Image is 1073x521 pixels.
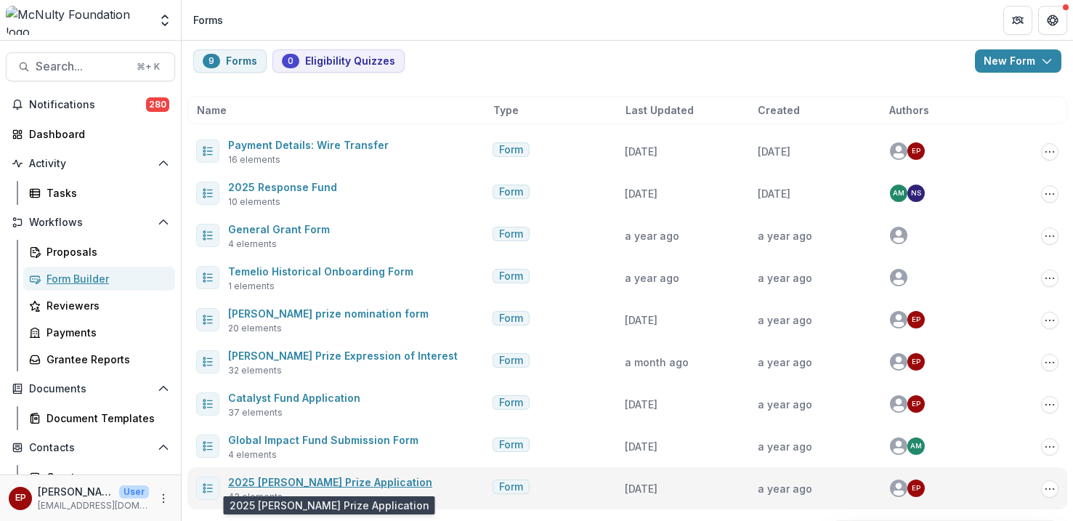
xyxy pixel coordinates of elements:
span: Name [197,102,227,118]
div: Forms [193,12,223,28]
a: Dashboard [6,122,175,146]
a: Tasks [23,181,175,205]
span: a year ago [758,356,812,368]
p: [PERSON_NAME] [38,484,113,499]
span: Authors [889,102,929,118]
span: 20 elements [228,322,282,335]
a: [PERSON_NAME] Prize Expression of Interest [228,350,458,362]
button: Get Help [1038,6,1067,35]
svg: avatar [890,269,907,286]
p: [EMAIL_ADDRESS][DOMAIN_NAME] [38,499,149,512]
span: a year ago [758,398,812,411]
button: Open Documents [6,377,175,400]
svg: avatar [890,353,907,371]
span: Form [499,144,523,156]
a: 2025 Response Fund [228,181,337,193]
button: New Form [975,49,1061,73]
button: Partners [1003,6,1032,35]
svg: avatar [890,311,907,328]
span: 37 elements [228,406,283,419]
button: Options [1041,312,1058,329]
div: Document Templates [46,411,163,426]
div: Grantee Reports [46,352,163,367]
span: [DATE] [758,187,790,200]
span: a year ago [625,272,679,284]
span: 16 elements [228,153,280,166]
span: Created [758,102,800,118]
span: Form [499,312,523,325]
span: 0 [288,56,293,66]
span: Form [499,355,523,367]
a: Payments [23,320,175,344]
span: 43 elements [228,490,283,504]
span: a year ago [758,482,812,495]
span: 1 elements [228,280,275,293]
a: 2025 [PERSON_NAME] Prize Application [228,476,432,488]
img: McNulty Foundation logo [6,6,149,35]
span: Form [499,228,523,241]
a: [PERSON_NAME] prize nomination form [228,307,429,320]
div: Abiola Makinwa [910,443,922,450]
span: 4 elements [228,448,277,461]
div: Dashboard [29,126,163,142]
button: More [155,490,172,507]
button: Options [1041,185,1058,203]
div: Nina Sawhney [911,190,921,197]
span: Activity [29,158,152,170]
span: 32 elements [228,364,282,377]
a: Catalyst Fund Application [228,392,360,404]
button: Forms [193,49,267,73]
p: User [119,485,149,498]
a: Grantee Reports [23,347,175,371]
span: Contacts [29,442,152,454]
span: [DATE] [625,482,657,495]
div: Abiola Makinwa [893,190,904,197]
div: ⌘ + K [134,59,163,75]
span: Form [499,397,523,409]
span: Form [499,439,523,451]
button: Options [1041,354,1058,371]
button: Open Activity [6,152,175,175]
a: Temelio Historical Onboarding Form [228,265,413,278]
span: Type [493,102,519,118]
span: a year ago [625,230,679,242]
div: Proposals [46,244,163,259]
span: [DATE] [625,187,657,200]
button: Options [1041,227,1058,245]
div: esther park [912,148,920,155]
span: [DATE] [625,398,657,411]
div: esther park [912,358,920,365]
span: a year ago [758,272,812,284]
button: Search... [6,52,175,81]
button: Notifications280 [6,93,175,116]
span: 10 elements [228,195,280,209]
div: Grantees [46,469,163,485]
div: Tasks [46,185,163,201]
a: Proposals [23,240,175,264]
span: [DATE] [758,145,790,158]
nav: breadcrumb [187,9,229,31]
span: Form [499,481,523,493]
div: Reviewers [46,298,163,313]
svg: avatar [890,437,907,455]
button: Options [1041,438,1058,456]
span: 9 [208,56,214,66]
div: Form Builder [46,271,163,286]
span: 4 elements [228,238,277,251]
span: Workflows [29,217,152,229]
button: Options [1041,480,1058,498]
svg: avatar [890,395,907,413]
span: Last Updated [625,102,694,118]
span: Documents [29,383,152,395]
span: Search... [36,60,128,73]
button: Open entity switcher [155,6,175,35]
span: [DATE] [625,145,657,158]
div: esther park [912,316,920,323]
a: Grantees [23,465,175,489]
svg: avatar [890,142,907,160]
div: esther park [912,485,920,492]
button: Options [1041,396,1058,413]
a: Global Impact Fund Submission Form [228,434,418,446]
span: Form [499,270,523,283]
svg: avatar [890,227,907,244]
